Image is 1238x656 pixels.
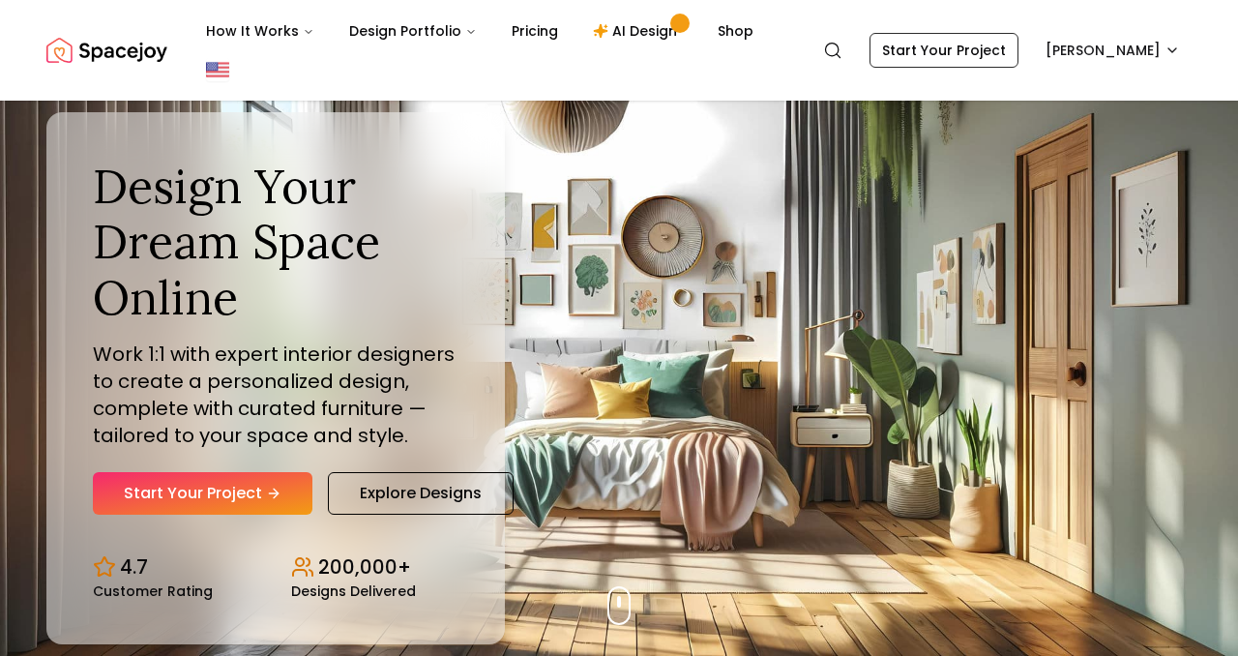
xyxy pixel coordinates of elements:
a: Start Your Project [93,472,312,515]
a: AI Design [577,12,698,50]
p: 200,000+ [318,553,411,581]
p: Work 1:1 with expert interior designers to create a personalized design, complete with curated fu... [93,341,458,449]
p: 4.7 [120,553,148,581]
button: How It Works [191,12,330,50]
h1: Design Your Dream Space Online [93,159,458,326]
div: Design stats [93,538,458,598]
nav: Main [191,12,769,50]
small: Customer Rating [93,584,213,598]
button: Design Portfolio [334,12,492,50]
a: Shop [702,12,769,50]
a: Start Your Project [870,33,1018,68]
a: Explore Designs [328,472,514,515]
img: United States [206,58,229,81]
small: Designs Delivered [291,584,416,598]
a: Pricing [496,12,574,50]
button: [PERSON_NAME] [1034,33,1192,68]
a: Spacejoy [46,31,167,70]
img: Spacejoy Logo [46,31,167,70]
